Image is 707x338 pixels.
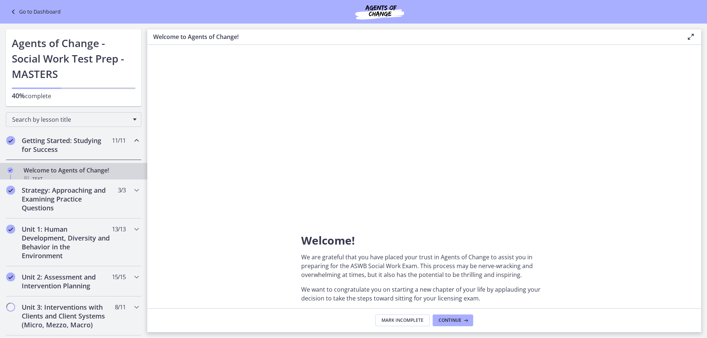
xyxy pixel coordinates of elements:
[433,314,473,326] button: Continue
[112,136,126,145] span: 11 / 11
[439,317,461,323] span: Continue
[6,273,15,281] i: Completed
[6,225,15,234] i: Completed
[153,32,675,41] h3: Welcome to Agents of Change!
[12,115,129,124] span: Search by lesson title
[12,35,136,82] h1: Agents of Change - Social Work Test Prep - MASTERS
[6,112,141,127] div: Search by lesson title
[22,186,112,212] h2: Strategy: Approaching and Examining Practice Questions
[381,317,423,323] span: Mark Incomplete
[335,3,424,21] img: Agents of Change
[112,225,126,234] span: 13 / 13
[24,166,138,184] div: Welcome to Agents of Change!
[118,186,126,195] span: 3 / 3
[6,186,15,195] i: Completed
[301,285,547,303] p: We want to congratulate you on starting a new chapter of your life by applauding your decision to...
[12,91,25,100] span: 40%
[115,303,126,312] span: 8 / 11
[112,273,126,281] span: 15 / 15
[9,7,61,16] a: Go to Dashboard
[22,136,112,154] h2: Getting Started: Studying for Success
[301,233,355,248] span: Welcome!
[301,253,547,279] p: We are grateful that you have placed your trust in Agents of Change to assist you in preparing fo...
[24,175,138,184] div: Text
[12,91,136,100] p: complete
[22,273,112,290] h2: Unit 2: Assessment and Intervention Planning
[22,225,112,260] h2: Unit 1: Human Development, Diversity and Behavior in the Environment
[6,136,15,145] i: Completed
[375,314,430,326] button: Mark Incomplete
[22,303,112,329] h2: Unit 3: Interventions with Clients and Client Systems (Micro, Mezzo, Macro)
[7,167,13,173] i: Completed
